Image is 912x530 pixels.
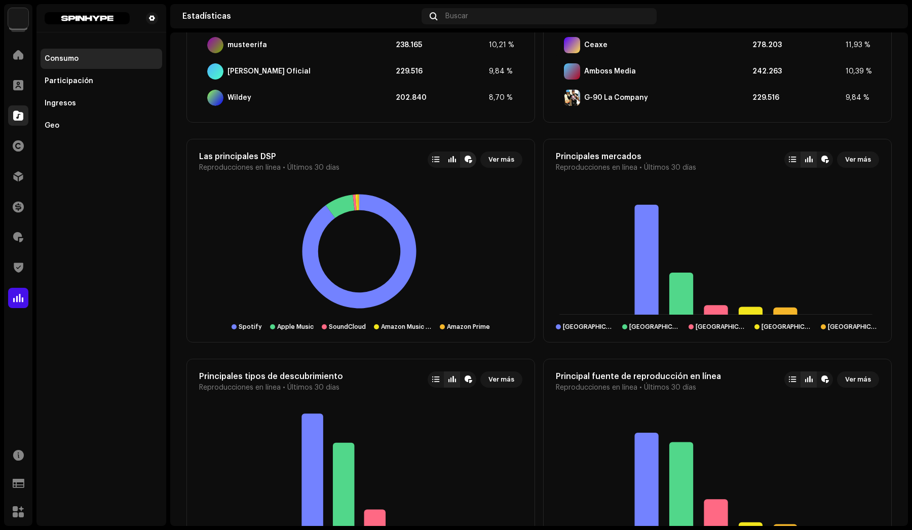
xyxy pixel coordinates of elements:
[845,369,871,390] span: Ver más
[480,371,522,388] button: Ver más
[381,323,432,331] div: Amazon Music Unlimited
[846,67,871,75] div: 10,39 %
[239,323,262,331] div: Spotify
[752,67,842,75] div: 242.263
[396,41,485,49] div: 238.165
[445,12,468,20] span: Buscar
[845,149,871,170] span: Ver más
[45,99,76,107] div: Ingresos
[45,122,59,130] div: Geo
[199,164,281,172] span: Reproducciones en línea
[182,12,417,20] div: Estadísticas
[45,77,93,85] div: Participación
[584,41,607,49] div: Ceaxe
[762,323,813,331] div: Mexico
[752,94,842,102] div: 229.516
[846,41,871,49] div: 11,93 %
[45,12,130,24] img: 630e00ce-e704-40ca-9944-2edf2d782b6e
[644,164,696,172] span: Últimos 30 días
[287,384,339,392] span: Últimos 30 días
[396,67,485,75] div: 229.516
[396,94,485,102] div: 202.840
[644,384,696,392] span: Últimos 30 días
[556,164,637,172] span: Reproducciones en línea
[837,371,879,388] button: Ver más
[199,152,339,162] div: Las principales DSP
[556,152,696,162] div: Principales mercados
[41,93,162,113] re-m-nav-item: Ingresos
[846,94,871,102] div: 9,84 %
[283,384,285,392] span: •
[584,67,636,75] div: Amboss Media
[41,116,162,136] re-m-nav-item: Geo
[8,8,28,28] img: 40d31eee-25aa-4f8a-9761-0bbac6d73880
[329,323,366,331] div: SoundCloud
[639,384,642,392] span: •
[283,164,285,172] span: •
[696,323,747,331] div: Colombia
[41,49,162,69] re-m-nav-item: Consumo
[563,323,614,331] div: Spain
[227,67,311,75] div: Loco Prieto Oficial
[447,323,490,331] div: Amazon Prime
[556,371,721,382] div: Principal fuente de reproducción en línea
[752,41,842,49] div: 278.203
[45,55,79,63] div: Consumo
[489,94,514,102] div: 8,70 %
[489,67,514,75] div: 9,84 %
[277,323,314,331] div: Apple Music
[639,164,642,172] span: •
[41,71,162,91] re-m-nav-item: Participación
[828,323,879,331] div: Dominican Republic
[199,371,343,382] div: Principales tipos de descubrimiento
[880,8,896,24] img: 2b12956c-959c-4964-9c70-a885b2d31789
[199,384,281,392] span: Reproducciones en línea
[488,149,514,170] span: Ver más
[488,369,514,390] span: Ver más
[480,152,522,168] button: Ver más
[629,323,680,331] div: United States of America
[564,90,580,106] img: A07274E1-5D3A-459E-809E-4A3FA04524C7
[227,41,267,49] div: musteerifa
[584,94,648,102] div: G-90 La Company
[287,164,339,172] span: Últimos 30 días
[837,152,879,168] button: Ver más
[556,384,637,392] span: Reproducciones en línea
[489,41,514,49] div: 10,21 %
[227,94,251,102] div: Wildey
